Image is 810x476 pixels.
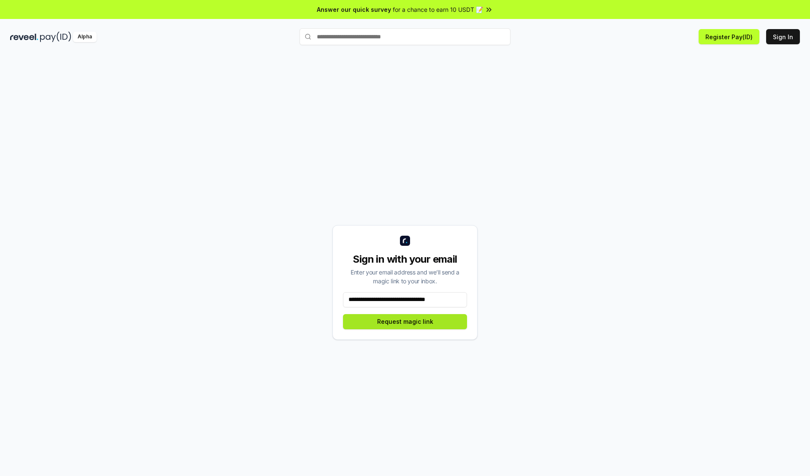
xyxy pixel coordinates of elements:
div: Sign in with your email [343,253,467,266]
div: Alpha [73,32,97,42]
button: Register Pay(ID) [699,29,759,44]
div: Enter your email address and we’ll send a magic link to your inbox. [343,268,467,285]
button: Sign In [766,29,800,44]
span: Answer our quick survey [317,5,391,14]
span: for a chance to earn 10 USDT 📝 [393,5,483,14]
img: pay_id [40,32,71,42]
img: logo_small [400,236,410,246]
button: Request magic link [343,314,467,329]
img: reveel_dark [10,32,38,42]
